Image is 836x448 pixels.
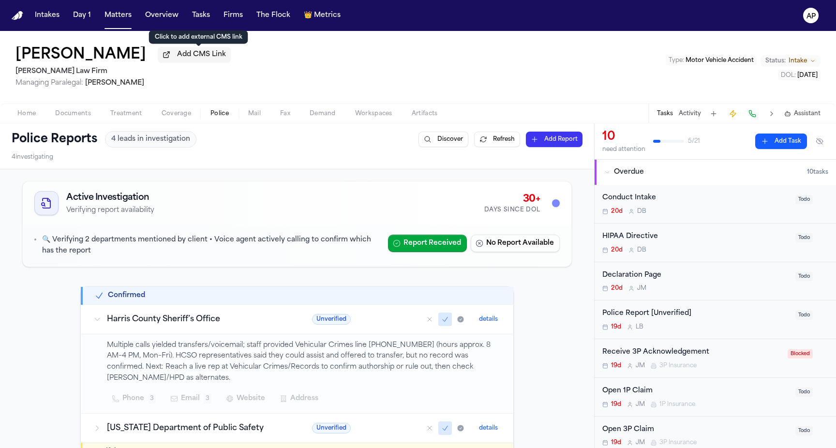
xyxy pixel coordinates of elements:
[707,107,720,120] button: Add Task
[85,79,144,87] span: [PERSON_NAME]
[12,153,53,161] span: 4 investigating
[275,390,324,407] button: Address
[611,246,623,254] span: 20d
[31,7,63,24] button: Intakes
[794,110,821,118] span: Assistant
[778,71,821,80] button: Edit DOL: 2025-06-29
[107,422,289,434] h3: [US_STATE] Department of Public Safety
[797,73,818,78] span: [DATE]
[12,132,97,147] h1: Police Reports
[162,110,191,118] span: Coverage
[155,33,242,41] p: Click to add external CMS link
[42,235,380,257] p: 🔍 Verifying 2 departments mentioned by client • Voice agent actively calling to confirm which has...
[158,47,231,62] button: Add CMS Link
[423,313,436,326] button: Mark as no report
[761,55,821,67] button: Change status from Intake
[475,422,502,434] button: details
[15,79,83,87] span: Managing Paralegal:
[471,235,560,252] button: No Report Available
[107,314,289,325] h3: Harris County Sheriff’s Office
[475,314,502,325] button: details
[636,401,645,408] span: J M
[795,426,813,435] span: Todo
[12,11,23,20] a: Home
[602,386,790,397] div: Open 1P Claim
[602,308,790,319] div: Police Report [Unverified]
[659,439,697,447] span: 3P Insurance
[611,208,623,215] span: 20d
[659,362,697,370] span: 3P Insurance
[165,390,217,407] button: Email3
[781,73,796,78] span: DOL :
[280,110,290,118] span: Fax
[69,7,95,24] a: Day 1
[526,132,582,147] button: Add Report
[312,314,351,325] span: Unverified
[669,58,684,63] span: Type :
[657,110,673,118] button: Tasks
[15,46,146,64] button: Edit matter name
[484,193,540,206] div: 30+
[66,191,154,205] h2: Active Investigation
[595,160,836,185] button: Overdue10tasks
[101,7,135,24] button: Matters
[686,58,754,63] span: Motor Vehicle Accident
[248,110,261,118] span: Mail
[595,300,836,339] div: Open task: Police Report [Unverified]
[141,7,182,24] button: Overview
[789,57,807,65] span: Intake
[602,146,645,153] div: need attention
[611,323,621,331] span: 19d
[17,110,36,118] span: Home
[221,390,271,407] button: Website
[595,378,836,417] div: Open task: Open 1P Claim
[726,107,740,120] button: Create Immediate Task
[454,313,467,326] button: Mark as received
[474,132,520,147] button: Refresh
[484,206,540,214] div: Days Since DOL
[679,110,701,118] button: Activity
[611,439,621,447] span: 19d
[177,50,226,60] span: Add CMS Link
[807,168,828,176] span: 10 task s
[355,110,392,118] span: Workspaces
[614,167,644,177] span: Overdue
[220,7,247,24] button: Firms
[637,246,646,254] span: D B
[312,423,351,433] span: Unverified
[784,110,821,118] button: Assistant
[795,311,813,320] span: Todo
[788,349,813,358] span: Blocked
[253,7,294,24] button: The Flock
[412,110,438,118] span: Artifacts
[595,339,836,378] div: Open task: Receive 3P Acknowledgement
[636,362,645,370] span: J M
[300,7,344,24] button: crownMetrics
[108,291,145,300] h2: Confirmed
[595,185,836,224] div: Open task: Conduct Intake
[188,7,214,24] button: Tasks
[811,134,828,149] button: Hide completed tasks (⌘⇧H)
[659,401,695,408] span: 1P Insurance
[454,421,467,435] button: Mark as received
[438,421,452,435] button: Mark as confirmed
[746,107,759,120] button: Make a Call
[611,284,623,292] span: 20d
[210,110,229,118] span: Police
[602,129,645,145] div: 10
[418,132,468,147] button: Discover
[795,388,813,397] span: Todo
[637,208,646,215] span: D B
[636,439,645,447] span: J M
[795,272,813,281] span: Todo
[602,193,790,204] div: Conduct Intake
[602,270,790,281] div: Declaration Page
[595,224,836,262] div: Open task: HIPAA Directive
[438,313,452,326] button: Mark as confirmed
[637,284,646,292] span: J M
[602,231,790,242] div: HIPAA Directive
